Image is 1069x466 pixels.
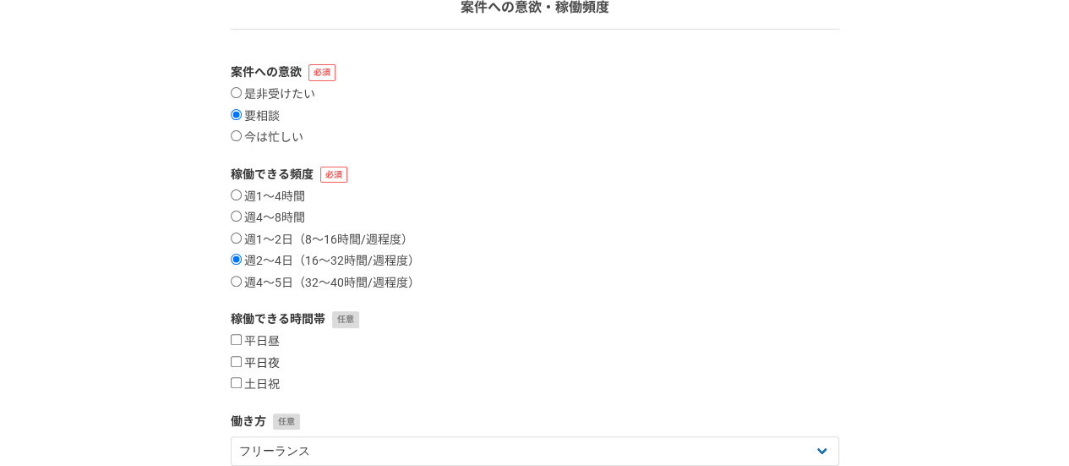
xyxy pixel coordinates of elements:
input: 要相談 [231,109,242,120]
label: 土日祝 [231,377,280,392]
input: 今は忙しい [231,130,242,141]
input: 平日夜 [231,356,242,367]
label: 週4〜5日（32〜40時間/週程度） [231,276,420,291]
label: 稼働できる時間帯 [231,310,839,328]
label: 要相談 [231,109,280,124]
label: 案件への意欲 [231,63,839,81]
input: 是非受けたい [231,87,242,98]
input: 平日昼 [231,334,242,345]
label: 稼働できる頻度 [231,166,839,184]
input: 週2〜4日（16〜32時間/週程度） [231,254,242,265]
label: 今は忙しい [231,130,303,145]
label: 週1〜2日（8〜16時間/週程度） [231,233,413,248]
label: 平日昼 [231,334,280,349]
label: 平日夜 [231,356,280,371]
label: 週1〜4時間 [231,189,305,205]
label: 週2〜4日（16〜32時間/週程度） [231,254,420,269]
input: 週4〜8時間 [231,211,242,222]
label: 週4〜8時間 [231,211,305,226]
label: 是非受けたい [231,87,315,102]
input: 土日祝 [231,377,242,388]
input: 週1〜4時間 [231,189,242,200]
input: 週4〜5日（32〜40時間/週程度） [231,276,242,287]
input: 週1〜2日（8〜16時間/週程度） [231,233,242,244]
label: 働き方 [231,413,839,430]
